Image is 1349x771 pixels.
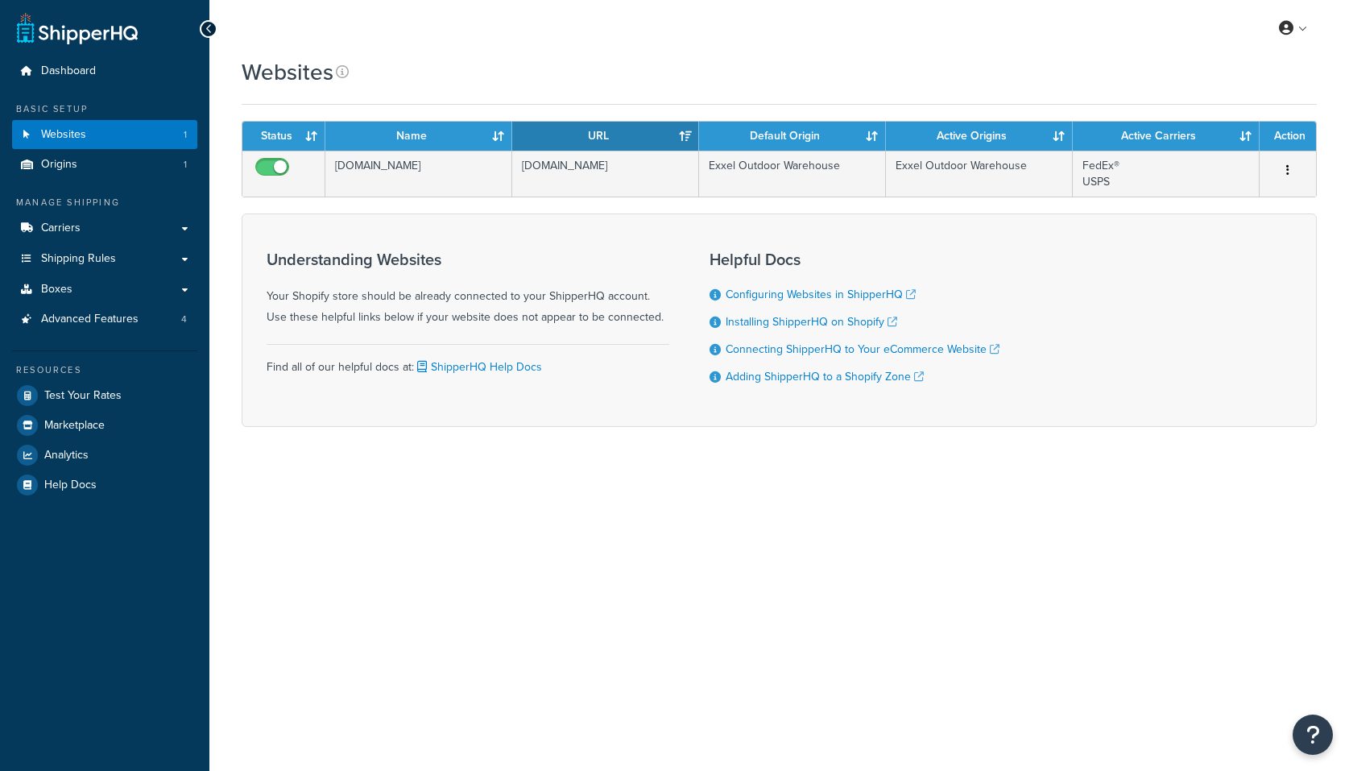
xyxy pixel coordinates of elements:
[12,470,197,499] a: Help Docs
[1073,122,1260,151] th: Active Carriers: activate to sort column ascending
[726,368,924,385] a: Adding ShipperHQ to a Shopify Zone
[12,441,197,470] a: Analytics
[12,381,197,410] a: Test Your Rates
[1260,122,1316,151] th: Action
[17,12,138,44] a: ShipperHQ Home
[184,158,187,172] span: 1
[184,128,187,142] span: 1
[267,344,669,378] div: Find all of our helpful docs at:
[886,151,1073,197] td: Exxel Outdoor Warehouse
[512,151,699,197] td: [DOMAIN_NAME]
[12,244,197,274] a: Shipping Rules
[12,305,197,334] a: Advanced Features 4
[41,128,86,142] span: Websites
[41,222,81,235] span: Carriers
[242,56,333,88] h1: Websites
[41,252,116,266] span: Shipping Rules
[44,389,122,403] span: Test Your Rates
[12,150,197,180] a: Origins 1
[12,275,197,305] a: Boxes
[12,150,197,180] li: Origins
[12,411,197,440] a: Marketplace
[12,305,197,334] li: Advanced Features
[41,158,77,172] span: Origins
[699,151,886,197] td: Exxel Outdoor Warehouse
[44,479,97,492] span: Help Docs
[710,251,999,268] h3: Helpful Docs
[41,313,139,326] span: Advanced Features
[44,419,105,433] span: Marketplace
[12,120,197,150] li: Websites
[44,449,89,462] span: Analytics
[414,359,542,375] a: ShipperHQ Help Docs
[267,251,669,268] h3: Understanding Websites
[181,313,187,326] span: 4
[1073,151,1260,197] td: FedEx® USPS
[41,64,96,78] span: Dashboard
[12,120,197,150] a: Websites 1
[726,286,916,303] a: Configuring Websites in ShipperHQ
[41,283,72,296] span: Boxes
[12,213,197,243] a: Carriers
[12,363,197,377] div: Resources
[325,122,512,151] th: Name: activate to sort column ascending
[699,122,886,151] th: Default Origin: activate to sort column ascending
[242,122,325,151] th: Status: activate to sort column ascending
[12,196,197,209] div: Manage Shipping
[12,56,197,86] a: Dashboard
[267,251,669,328] div: Your Shopify store should be already connected to your ShipperHQ account. Use these helpful links...
[12,102,197,116] div: Basic Setup
[726,313,897,330] a: Installing ShipperHQ on Shopify
[1293,715,1333,755] button: Open Resource Center
[512,122,699,151] th: URL: activate to sort column ascending
[325,151,512,197] td: [DOMAIN_NAME]
[886,122,1073,151] th: Active Origins: activate to sort column ascending
[726,341,999,358] a: Connecting ShipperHQ to Your eCommerce Website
